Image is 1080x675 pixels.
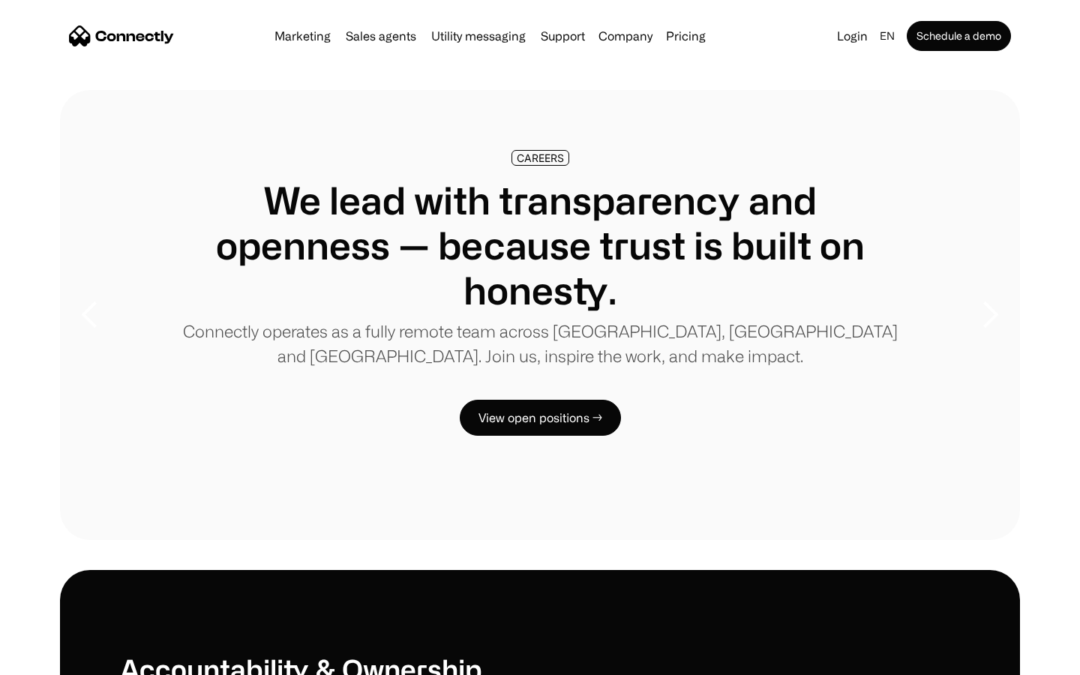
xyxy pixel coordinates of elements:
p: Connectly operates as a fully remote team across [GEOGRAPHIC_DATA], [GEOGRAPHIC_DATA] and [GEOGRA... [180,319,900,368]
a: Sales agents [340,30,422,42]
div: en [880,25,895,46]
h1: We lead with transparency and openness — because trust is built on honesty. [180,178,900,313]
aside: Language selected: English [15,647,90,670]
div: Company [598,25,652,46]
a: View open positions → [460,400,621,436]
ul: Language list [30,649,90,670]
a: Login [831,25,874,46]
a: Marketing [268,30,337,42]
a: Pricing [660,30,712,42]
a: Utility messaging [425,30,532,42]
a: Support [535,30,591,42]
div: CAREERS [517,152,564,163]
a: Schedule a demo [907,21,1011,51]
